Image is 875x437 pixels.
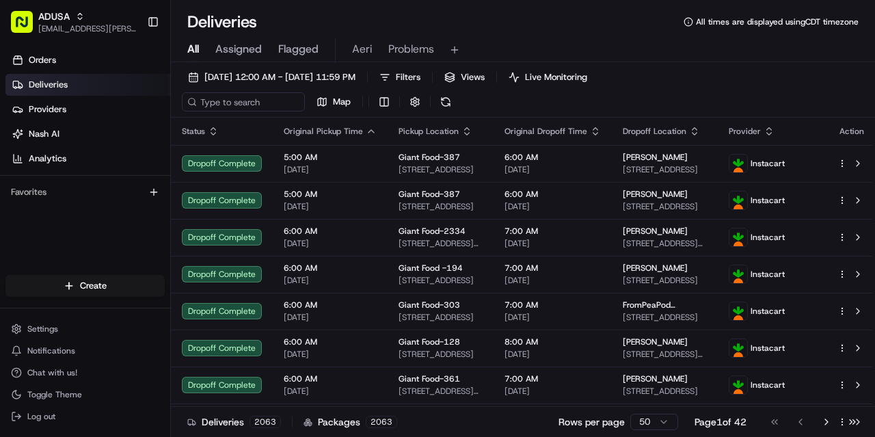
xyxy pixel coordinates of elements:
span: 6:00 AM [284,300,377,310]
span: Giant Food-303 [399,300,460,310]
span: FromPeaPod VoyagerIntl [623,300,707,310]
button: Live Monitoring [502,68,593,87]
button: Notifications [5,341,165,360]
span: [DATE] [504,349,601,360]
button: Filters [373,68,427,87]
span: Filters [396,71,420,83]
span: 5:00 AM [284,152,377,163]
span: [STREET_ADDRESS] [623,201,707,212]
span: [DATE] [284,164,377,175]
span: Notifications [27,345,75,356]
span: [DATE] [504,201,601,212]
span: 7:00 AM [504,373,601,384]
span: [DATE] 12:00 AM - [DATE] 11:59 PM [204,71,355,83]
button: ADUSA [38,10,70,23]
span: 6:00 AM [284,336,377,347]
span: Original Dropoff Time [504,126,587,137]
span: [STREET_ADDRESS] [399,164,483,175]
span: Status [182,126,205,137]
button: Log out [5,407,165,426]
img: profile_instacart_ahold_partner.png [729,155,747,172]
span: All [187,41,199,57]
span: 7:00 AM [504,263,601,274]
span: Instacart [751,232,785,243]
span: 8:00 AM [504,336,601,347]
button: Toggle Theme [5,385,165,404]
span: Pickup Location [399,126,459,137]
button: Create [5,275,165,297]
span: Assigned [215,41,262,57]
span: Provider [729,126,761,137]
span: Instacart [751,269,785,280]
span: Giant Food-128 [399,336,460,347]
img: profile_instacart_ahold_partner.png [729,265,747,283]
span: [STREET_ADDRESS] [399,349,483,360]
span: Orders [29,54,56,66]
button: Chat with us! [5,363,165,382]
span: Problems [388,41,434,57]
span: Instacart [751,195,785,206]
div: Packages [304,415,397,429]
span: [DATE] [284,349,377,360]
span: [STREET_ADDRESS] [399,201,483,212]
span: Flagged [278,41,319,57]
span: Deliveries [29,79,68,91]
span: [PERSON_NAME] [623,263,688,274]
span: [DATE] [504,386,601,397]
img: profile_instacart_ahold_partner.png [729,376,747,394]
span: Live Monitoring [525,71,587,83]
span: [DATE] [504,164,601,175]
span: Giant Food-361 [399,373,460,384]
span: Dropoff Location [623,126,686,137]
span: [STREET_ADDRESS][PERSON_NAME] [399,386,483,397]
span: [DATE] [504,238,601,249]
span: [PERSON_NAME] [623,373,688,384]
span: 5:00 AM [284,189,377,200]
span: [STREET_ADDRESS] [623,386,707,397]
img: profile_instacart_ahold_partner.png [729,302,747,320]
span: 6:00 AM [504,152,601,163]
img: profile_instacart_ahold_partner.png [729,228,747,246]
span: Toggle Theme [27,389,82,400]
div: Deliveries [187,415,281,429]
span: All times are displayed using CDT timezone [696,16,859,27]
span: 6:00 AM [504,189,601,200]
span: 7:00 AM [504,300,601,310]
a: Nash AI [5,123,170,145]
button: Settings [5,319,165,339]
span: 6:00 AM [284,226,377,237]
span: [STREET_ADDRESS][PERSON_NAME] [623,238,707,249]
a: Providers [5,98,170,120]
div: Favorites [5,181,165,203]
span: [PERSON_NAME] [623,152,688,163]
span: [DATE] [284,201,377,212]
a: Analytics [5,148,170,170]
span: Chat with us! [27,367,77,378]
span: [DATE] [504,275,601,286]
span: Analytics [29,153,66,165]
span: [EMAIL_ADDRESS][PERSON_NAME][DOMAIN_NAME] [38,23,136,34]
a: Orders [5,49,170,71]
span: Log out [27,411,55,422]
input: Type to search [182,92,305,111]
img: profile_instacart_ahold_partner.png [729,191,747,209]
span: Nash AI [29,128,59,140]
span: [DATE] [284,312,377,323]
span: Map [333,96,351,108]
span: Create [80,280,107,292]
span: [DATE] [504,312,601,323]
span: [PERSON_NAME] [623,336,688,347]
span: [PERSON_NAME] [623,189,688,200]
button: Map [310,92,357,111]
span: Aeri [352,41,372,57]
a: Deliveries [5,74,170,96]
span: Instacart [751,380,785,390]
span: [STREET_ADDRESS] [623,275,707,286]
span: [STREET_ADDRESS][PERSON_NAME] [399,238,483,249]
span: Instacart [751,158,785,169]
button: ADUSA[EMAIL_ADDRESS][PERSON_NAME][DOMAIN_NAME] [5,5,142,38]
span: Giant Food-387 [399,189,460,200]
span: Original Pickup Time [284,126,363,137]
span: Instacart [751,343,785,354]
